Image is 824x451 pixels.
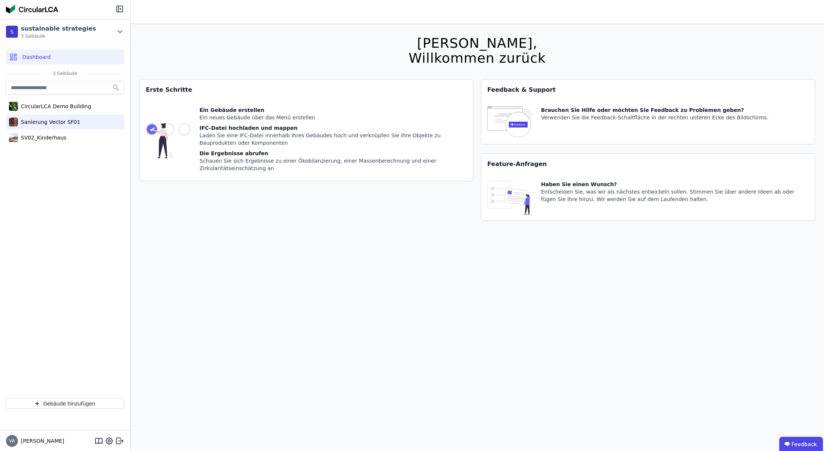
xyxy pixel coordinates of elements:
div: Entscheiden Sie, was wir als nächstes entwickeln sollen. Stimmen Sie über andere Ideen ab oder fü... [541,188,809,203]
div: Feature-Anfragen [481,154,815,175]
div: Laden Sie eine IFC-Datei innerhalb Ihres Gebäudes hoch und verknüpfen Sie ihre Objekte zu Bauprod... [199,132,467,147]
div: Verwenden Sie die Feedback-Schaltfläche in der rechten unteren Ecke des Bildschirms. [541,114,768,121]
span: 3 Gebäude [45,71,85,76]
div: SV02_Kinderhaus [18,134,66,141]
img: getting_started_tile-DrF_GRSv.svg [146,106,191,175]
div: sustainable strategies [21,24,96,33]
span: Dashboard [22,53,51,61]
img: feature_request_tile-UiXE1qGU.svg [487,181,532,214]
img: Concular [6,4,58,13]
div: Brauchen Sie Hilfe oder möchten Sie Feedback zu Problemen geben? [541,106,768,114]
span: VA [9,439,15,443]
div: [PERSON_NAME], [409,36,546,51]
div: Schauen Sie sich Ergebnisse zu einer Ökobilanzierung, einer Massenberechnung und einer Zirkularit... [199,157,467,172]
div: Ein neues Gebäude über das Menü erstellen [199,114,467,121]
button: Gebäude hinzufügen [6,398,124,409]
span: [PERSON_NAME] [18,437,64,445]
div: Ein Gebäude erstellen [199,106,467,114]
div: CircularLCA Demo Building [18,103,91,110]
img: CircularLCA Demo Building [9,100,18,112]
img: Sanierung Vector SF01 [9,116,18,128]
img: feedback-icon-HCTs5lye.svg [487,106,532,138]
img: SV02_Kinderhaus [9,132,18,144]
div: Feedback & Support [481,79,815,100]
div: Haben Sie einen Wunsch? [541,181,809,188]
div: Erste Schritte [140,79,473,100]
div: Sanierung Vector SF01 [18,118,81,126]
div: IFC-Datei hochladen und mappen [199,124,467,132]
div: S [6,26,18,38]
div: Die Ergebnisse abrufen [199,150,467,157]
span: 3 Gebäude [21,33,96,39]
div: Willkommen zurück [409,51,546,66]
